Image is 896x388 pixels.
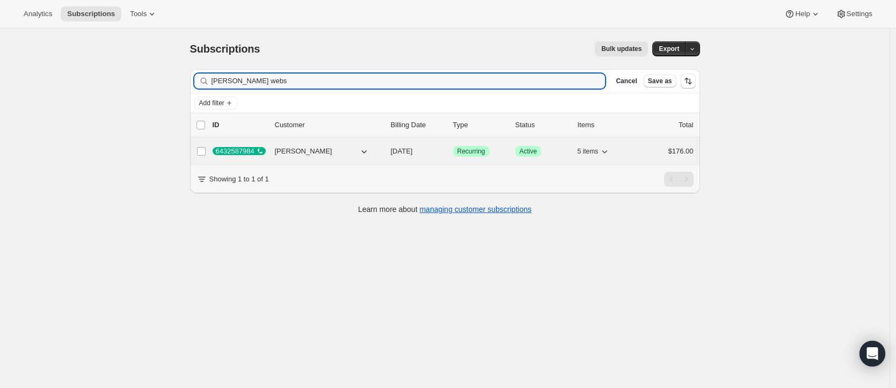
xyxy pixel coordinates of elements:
[209,174,269,185] p: Showing 1 to 1 of 1
[616,77,637,85] span: Cancel
[578,147,599,156] span: 5 items
[644,75,676,87] button: Save as
[578,120,631,130] div: Items
[668,147,694,155] span: $176.00
[795,10,810,18] span: Help
[664,172,694,187] nav: Pagination
[213,147,266,155] div: 6432587984
[130,10,147,18] span: Tools
[275,146,332,157] span: [PERSON_NAME]
[453,120,507,130] div: Type
[648,77,672,85] span: Save as
[275,120,382,130] p: Customer
[652,41,686,56] button: Export
[212,74,606,89] input: Filter subscribers
[679,120,693,130] p: Total
[611,75,641,87] button: Cancel
[859,341,885,367] div: Open Intercom Messenger
[391,120,445,130] p: Billing Date
[24,10,52,18] span: Analytics
[123,6,164,21] button: Tools
[520,147,537,156] span: Active
[194,97,237,109] button: Add filter
[213,120,694,130] div: IDCustomerBilling DateTypeStatusItemsTotal
[578,144,610,159] button: 5 items
[601,45,642,53] span: Bulk updates
[681,74,696,89] button: Sort the results
[391,147,413,155] span: [DATE]
[659,45,679,53] span: Export
[190,43,260,55] span: Subscriptions
[67,10,115,18] span: Subscriptions
[515,120,569,130] p: Status
[268,143,376,160] button: [PERSON_NAME]
[61,6,121,21] button: Subscriptions
[419,205,531,214] a: managing customer subscriptions
[778,6,827,21] button: Help
[847,10,872,18] span: Settings
[17,6,59,21] button: Analytics
[358,204,531,215] p: Learn more about
[829,6,879,21] button: Settings
[595,41,648,56] button: Bulk updates
[457,147,485,156] span: Recurring
[199,99,224,107] span: Add filter
[213,144,694,159] div: 6432587984[PERSON_NAME][DATE]SuccessRecurringSuccessActive5 items$176.00
[213,120,266,130] p: ID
